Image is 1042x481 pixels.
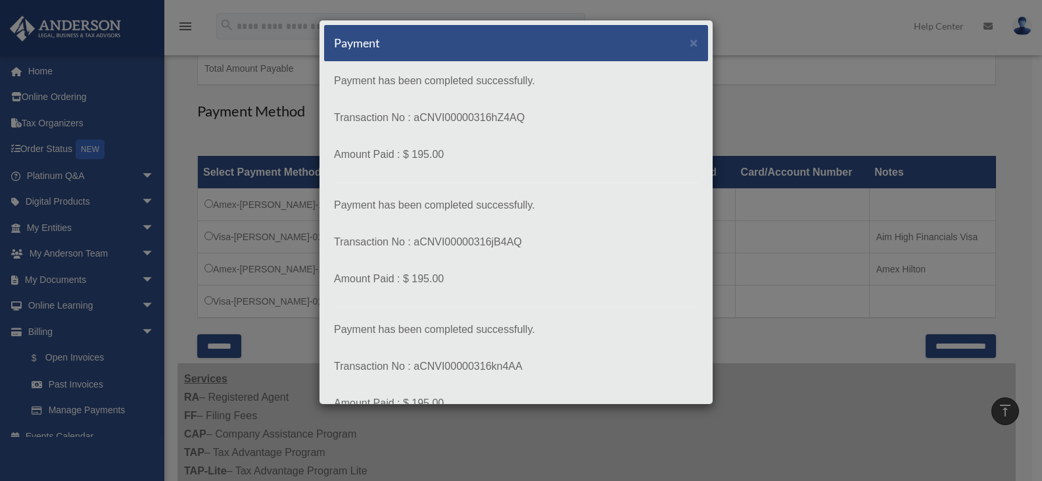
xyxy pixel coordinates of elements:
p: Amount Paid : $ 195.00 [334,145,698,164]
h5: Payment [334,35,380,51]
p: Transaction No : aCNVI00000316kn4AA [334,357,698,376]
p: Transaction No : aCNVI00000316hZ4AQ [334,109,698,127]
p: Payment has been completed successfully. [334,320,698,339]
span: × [690,35,698,50]
p: Payment has been completed successfully. [334,196,698,215]
p: Payment has been completed successfully. [334,72,698,90]
p: Amount Paid : $ 195.00 [334,394,698,413]
p: Transaction No : aCNVI00000316jB4AQ [334,233,698,251]
p: Amount Paid : $ 195.00 [334,270,698,288]
button: Close [690,36,698,49]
